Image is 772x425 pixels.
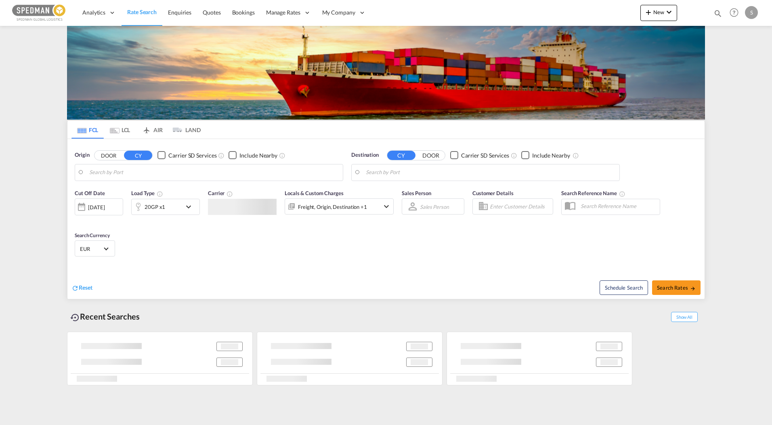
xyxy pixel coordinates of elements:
[131,190,163,196] span: Load Type
[168,151,216,160] div: Carrier SD Services
[71,284,79,292] md-icon: icon-refresh
[351,151,379,159] span: Destination
[417,151,445,160] button: DOOR
[227,191,233,197] md-icon: The selected Trucker/Carrierwill be displayed in the rate results If the rates are from another f...
[561,190,625,196] span: Search Reference Name
[124,151,152,160] button: CY
[619,191,625,197] md-icon: Your search will be saved by the below given name
[690,286,696,291] md-icon: icon-arrow-right
[67,307,143,326] div: Recent Searches
[79,243,111,255] md-select: Select Currency: € EUREuro
[208,190,233,196] span: Carrier
[82,8,105,17] span: Analytics
[727,6,745,20] div: Help
[727,6,741,19] span: Help
[75,232,110,238] span: Search Currency
[573,152,579,159] md-icon: Unchecked: Ignores neighbouring ports when fetching rates.Checked : Includes neighbouring ports w...
[521,151,570,160] md-checkbox: Checkbox No Ink
[511,152,517,159] md-icon: Unchecked: Search for CY (Container Yard) services for all selected carriers.Checked : Search for...
[168,121,201,139] md-tab-item: LAND
[131,199,200,215] div: 20GP x1icon-chevron-down
[644,9,674,15] span: New
[279,152,285,159] md-icon: Unchecked: Ignores neighbouring ports when fetching rates.Checked : Includes neighbouring ports w...
[12,4,67,22] img: c12ca350ff1b11efb6b291369744d907.png
[600,280,648,295] button: Note: By default Schedule search will only considerorigin ports, destination ports and cut off da...
[142,125,151,131] md-icon: icon-airplane
[490,200,550,212] input: Enter Customer Details
[745,6,758,19] div: S
[285,190,344,196] span: Locals & Custom Charges
[71,121,104,139] md-tab-item: FCL
[577,200,660,212] input: Search Reference Name
[75,198,123,215] div: [DATE]
[184,202,197,212] md-icon: icon-chevron-down
[298,201,367,212] div: Freight Origin Destination Factory Stuffing
[266,8,300,17] span: Manage Rates
[419,201,450,212] md-select: Sales Person
[450,151,509,160] md-checkbox: Checkbox No Ink
[127,8,157,15] span: Rate Search
[157,151,216,160] md-checkbox: Checkbox No Ink
[67,139,705,299] div: Origin DOOR CY Checkbox No InkUnchecked: Search for CY (Container Yard) services for all selected...
[136,121,168,139] md-tab-item: AIR
[71,121,201,139] md-pagination-wrapper: Use the left and right arrow keys to navigate between tabs
[88,204,105,211] div: [DATE]
[67,26,705,120] img: LCL+%26+FCL+BACKGROUND.png
[94,151,123,160] button: DOOR
[79,284,92,291] span: Reset
[239,151,277,160] div: Include Nearby
[80,245,103,252] span: EUR
[168,9,191,16] span: Enquiries
[713,9,722,21] div: icon-magnify
[203,9,220,16] span: Quotes
[671,312,698,322] span: Show All
[402,190,431,196] span: Sales Person
[157,191,163,197] md-icon: icon-information-outline
[461,151,509,160] div: Carrier SD Services
[640,5,677,21] button: icon-plus 400-fgNewicon-chevron-down
[75,151,89,159] span: Origin
[644,7,653,17] md-icon: icon-plus 400-fg
[232,9,255,16] span: Bookings
[285,198,394,215] div: Freight Origin Destination Factory Stuffingicon-chevron-down
[218,152,224,159] md-icon: Unchecked: Search for CY (Container Yard) services for all selected carriers.Checked : Search for...
[104,121,136,139] md-tab-item: LCL
[70,313,80,322] md-icon: icon-backup-restore
[664,7,674,17] md-icon: icon-chevron-down
[145,201,165,212] div: 20GP x1
[657,284,696,291] span: Search Rates
[382,202,391,211] md-icon: icon-chevron-down
[75,190,105,196] span: Cut Off Date
[75,215,81,225] md-datepicker: Select
[713,9,722,18] md-icon: icon-magnify
[229,151,277,160] md-checkbox: Checkbox No Ink
[366,166,615,179] input: Search by Port
[322,8,355,17] span: My Company
[89,166,339,179] input: Search by Port
[71,284,92,292] div: icon-refreshReset
[652,280,701,295] button: Search Ratesicon-arrow-right
[472,190,513,196] span: Customer Details
[387,151,415,160] button: CY
[532,151,570,160] div: Include Nearby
